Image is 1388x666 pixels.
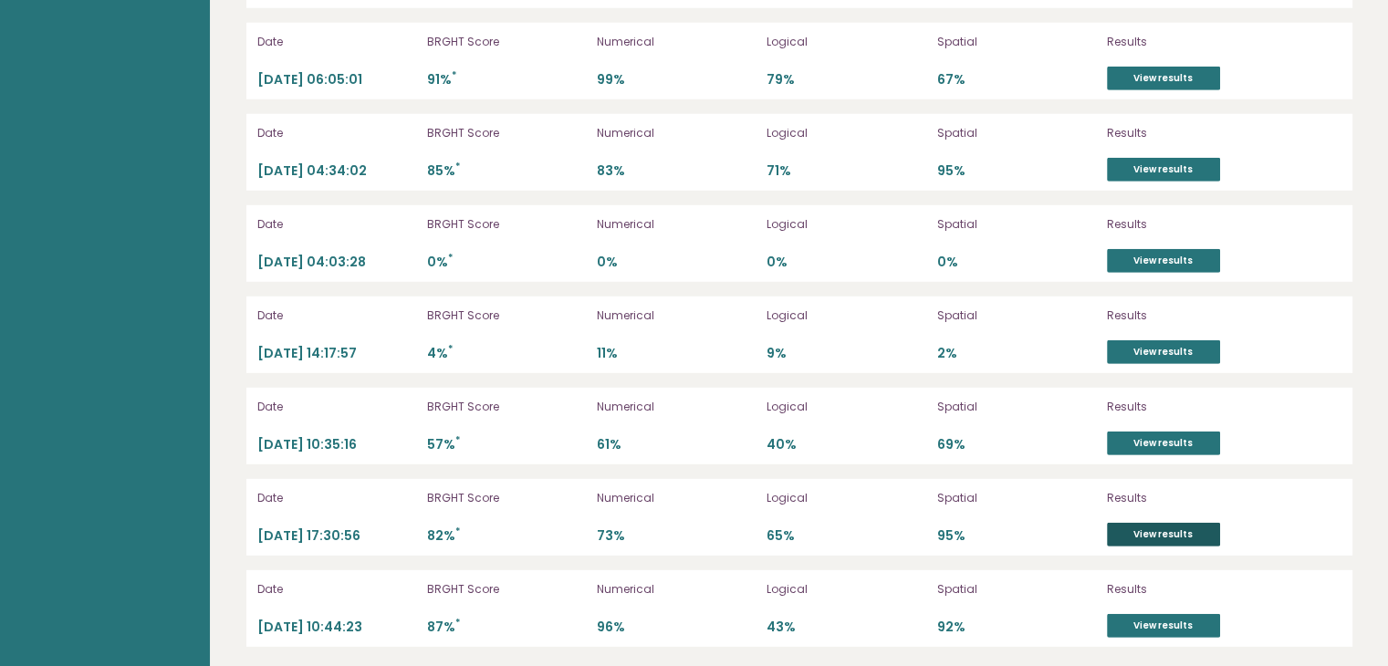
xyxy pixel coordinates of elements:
[937,254,1096,271] p: 0%
[257,527,416,545] p: [DATE] 17:30:56
[257,34,416,50] p: Date
[767,254,925,271] p: 0%
[597,216,756,233] p: Numerical
[937,216,1096,233] p: Spatial
[1107,216,1299,233] p: Results
[1107,67,1220,90] a: View results
[767,436,925,453] p: 40%
[1107,581,1299,598] p: Results
[1107,399,1299,415] p: Results
[1107,249,1220,273] a: View results
[597,490,756,506] p: Numerical
[257,125,416,141] p: Date
[1107,158,1220,182] a: View results
[937,527,1096,545] p: 95%
[1107,125,1299,141] p: Results
[1107,307,1299,324] p: Results
[257,399,416,415] p: Date
[427,34,586,50] p: BRGHT Score
[257,436,416,453] p: [DATE] 10:35:16
[767,345,925,362] p: 9%
[257,307,416,324] p: Date
[257,254,416,271] p: [DATE] 04:03:28
[1107,614,1220,638] a: View results
[937,581,1096,598] p: Spatial
[427,71,586,88] p: 91%
[767,34,925,50] p: Logical
[597,619,756,636] p: 96%
[597,345,756,362] p: 11%
[597,436,756,453] p: 61%
[937,125,1096,141] p: Spatial
[937,619,1096,636] p: 92%
[767,71,925,88] p: 79%
[1107,490,1299,506] p: Results
[257,619,416,636] p: [DATE] 10:44:23
[597,581,756,598] p: Numerical
[597,34,756,50] p: Numerical
[937,490,1096,506] p: Spatial
[257,490,416,506] p: Date
[1107,34,1299,50] p: Results
[427,619,586,636] p: 87%
[427,254,586,271] p: 0%
[597,162,756,180] p: 83%
[1107,340,1220,364] a: View results
[427,490,586,506] p: BRGHT Score
[937,71,1096,88] p: 67%
[1107,432,1220,455] a: View results
[597,125,756,141] p: Numerical
[937,162,1096,180] p: 95%
[767,399,925,415] p: Logical
[597,527,756,545] p: 73%
[767,307,925,324] p: Logical
[597,254,756,271] p: 0%
[257,345,416,362] p: [DATE] 14:17:57
[1107,523,1220,546] a: View results
[427,436,586,453] p: 57%
[597,307,756,324] p: Numerical
[427,527,586,545] p: 82%
[257,71,416,88] p: [DATE] 06:05:01
[767,162,925,180] p: 71%
[597,399,756,415] p: Numerical
[937,399,1096,415] p: Spatial
[767,581,925,598] p: Logical
[767,216,925,233] p: Logical
[937,307,1096,324] p: Spatial
[427,307,586,324] p: BRGHT Score
[257,216,416,233] p: Date
[767,619,925,636] p: 43%
[257,162,416,180] p: [DATE] 04:34:02
[937,436,1096,453] p: 69%
[597,71,756,88] p: 99%
[937,34,1096,50] p: Spatial
[257,581,416,598] p: Date
[767,125,925,141] p: Logical
[427,216,586,233] p: BRGHT Score
[427,162,586,180] p: 85%
[937,345,1096,362] p: 2%
[427,125,586,141] p: BRGHT Score
[427,345,586,362] p: 4%
[427,581,586,598] p: BRGHT Score
[767,527,925,545] p: 65%
[427,399,586,415] p: BRGHT Score
[767,490,925,506] p: Logical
